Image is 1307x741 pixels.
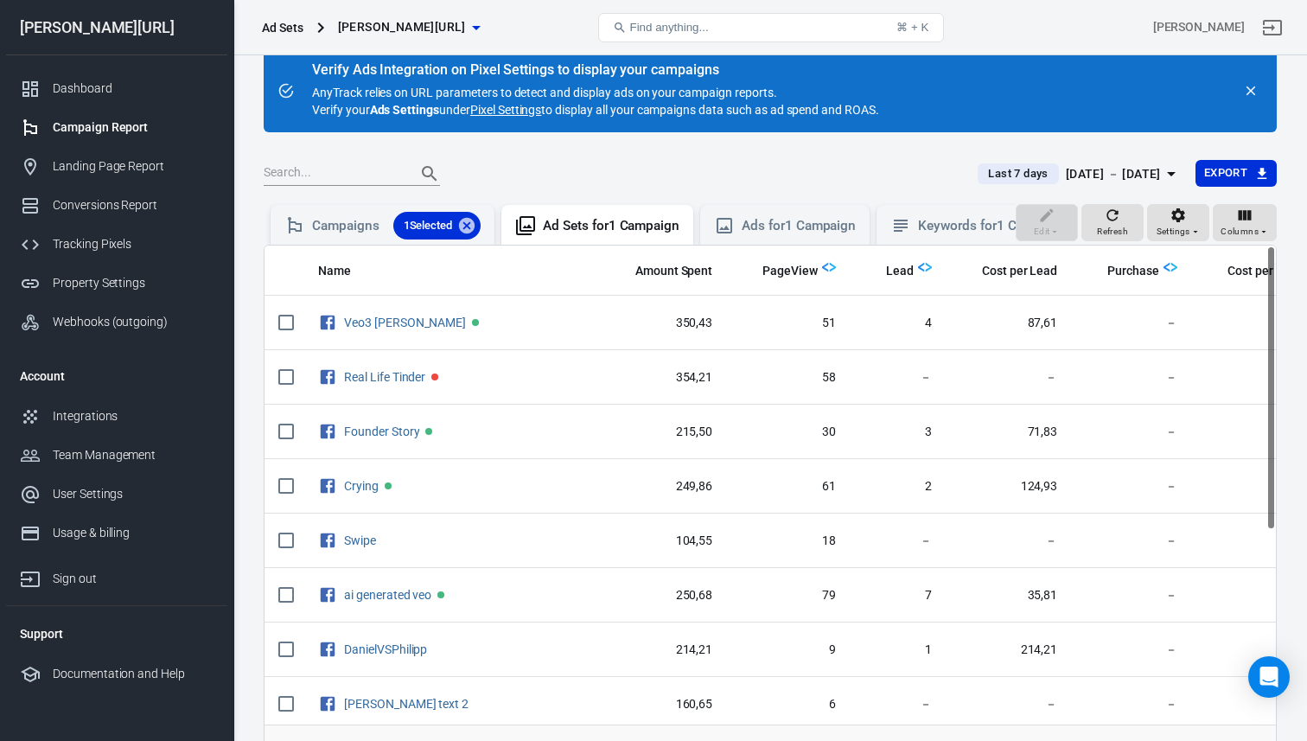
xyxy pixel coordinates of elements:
img: Logo [918,260,932,274]
span: 2 [864,478,932,495]
span: 87,61 [960,315,1057,332]
span: Founder Story [344,425,422,437]
span: Purchase [1107,263,1159,280]
a: Sign out [1252,7,1293,48]
div: [PERSON_NAME][URL] [6,20,227,35]
div: Account id: Zo3YXUXY [1153,18,1245,36]
span: Active [472,319,479,326]
svg: Facebook Ads [318,530,337,551]
span: － [864,696,932,713]
span: 1 Selected [393,217,463,234]
span: 7 [864,587,932,604]
span: 124,93 [960,478,1057,495]
a: Property Settings [6,264,227,303]
a: Integrations [6,397,227,436]
span: － [960,696,1057,713]
span: 71,83 [960,424,1057,441]
span: 354,21 [613,369,713,386]
span: 214,21 [960,642,1057,659]
a: Crying [344,479,379,493]
div: [DATE] － [DATE] [1066,163,1161,185]
span: Cost per Lead [982,263,1057,280]
div: AnyTrack relies on URL parameters to detect and display ads on your campaign reports. Verify your... [312,63,879,118]
button: Columns [1213,204,1277,242]
div: Landing Page Report [53,157,214,176]
a: User Settings [6,475,227,514]
div: Sign out [53,570,214,588]
svg: Facebook Ads [318,584,337,605]
span: Amount Spent [635,263,713,280]
span: － [1085,533,1177,550]
span: Columns [1221,224,1259,240]
a: ai generated veo [344,588,431,602]
div: Keywords for 1 Campaign [918,217,1068,235]
span: 30 [740,424,836,441]
a: Webhooks (outgoing) [6,303,227,342]
span: － [1085,369,1177,386]
a: Dashboard [6,69,227,108]
span: 350,43 [613,315,713,332]
a: DanielVSPhilipp [344,642,427,656]
span: ai generated veo [344,588,434,600]
span: Name [318,263,373,280]
div: Ad Sets for 1 Campaign [543,217,679,235]
span: Find anything... [630,21,709,34]
a: [PERSON_NAME] text 2 [344,697,469,711]
span: 1 [864,642,932,659]
span: Lead [864,263,914,280]
a: Conversions Report [6,186,227,225]
button: Settings [1147,204,1209,242]
div: Conversions Report [53,196,214,214]
span: 214,21 [613,642,713,659]
span: Veo3 Steve Jobs [344,316,469,328]
span: － [1085,424,1177,441]
span: － [864,369,932,386]
strong: Ads Settings [370,103,440,117]
button: Last 7 days[DATE] － [DATE] [964,160,1195,188]
input: Search... [264,163,402,185]
a: Real Life Tinder [344,370,425,384]
span: Paused [431,374,438,380]
a: Team Management [6,436,227,475]
div: Ads for 1 Campaign [742,217,856,235]
div: Integrations [53,407,214,425]
span: Name [318,263,351,280]
span: 160,65 [613,696,713,713]
span: Last 7 days [981,165,1055,182]
div: Documentation and Help [53,665,214,683]
a: Campaign Report [6,108,227,147]
span: 9 [740,642,836,659]
span: Active [437,591,444,598]
span: Daniel long text 2 [344,697,471,709]
span: － [960,369,1057,386]
span: 35,81 [960,587,1057,604]
button: close [1239,79,1263,103]
span: 215,50 [613,424,713,441]
span: 6 [740,696,836,713]
span: Refresh [1097,224,1128,240]
div: Ad Sets [262,19,303,36]
a: Tracking Pixels [6,225,227,264]
span: The estimated total amount of money you've spent on your campaign, ad set or ad during its schedule. [613,260,713,281]
button: [PERSON_NAME][URL] [331,11,487,43]
span: － [1085,587,1177,604]
div: Usage & billing [53,524,214,542]
span: Real Life Tinder [344,370,428,382]
span: － [864,533,932,550]
span: Lead [886,263,914,280]
svg: Facebook Ads [318,367,337,387]
a: Usage & billing [6,514,227,553]
span: Purchase [1085,263,1159,280]
span: 58 [740,369,836,386]
div: Verify Ads Integration on Pixel Settings to display your campaigns [312,61,879,79]
div: User Settings [53,485,214,503]
span: 61 [740,478,836,495]
span: 3 [864,424,932,441]
button: Refresh [1081,204,1144,242]
div: ⌘ + K [896,21,928,34]
span: Swipe [344,533,379,546]
span: The average cost for each "Lead" event [960,260,1057,281]
a: Founder Story [344,425,419,438]
span: － [1085,478,1177,495]
svg: Facebook Ads [318,639,337,660]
